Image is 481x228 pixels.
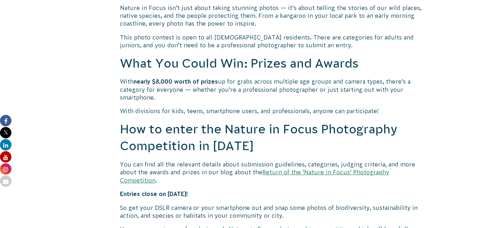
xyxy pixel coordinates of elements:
p: So get your DSLR camera or your smartphone out and snap some photos of biodiversity, sustainabili... [120,204,425,220]
p: With up for grabs across multiple age groups and camera types, there’s a category for everyone — ... [120,78,425,101]
a: Return of the ‘Nature in Focus’ Photography Competition [120,169,389,183]
h2: What You Could Win: Prizes and Awards [120,55,425,72]
p: This photo contest is open to all [DEMOGRAPHIC_DATA] residents. There are categories for adults a... [120,33,425,49]
p: With divisions for kids, teens, smartphone users, and professionals, anyone can participate! [120,107,425,115]
strong: nearly $8,000 worth of prizes [134,78,218,85]
p: Nature in Focus isn’t just about taking stunning photos — it’s about telling the stories of our w... [120,4,425,28]
p: You can find all the relevant details about submission guidelines, categories, judging criteria, ... [120,160,425,184]
strong: Entries close on [DATE]! [120,191,188,197]
h2: How to enter the Nature in Focus Photography Competition in [DATE] [120,121,425,155]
